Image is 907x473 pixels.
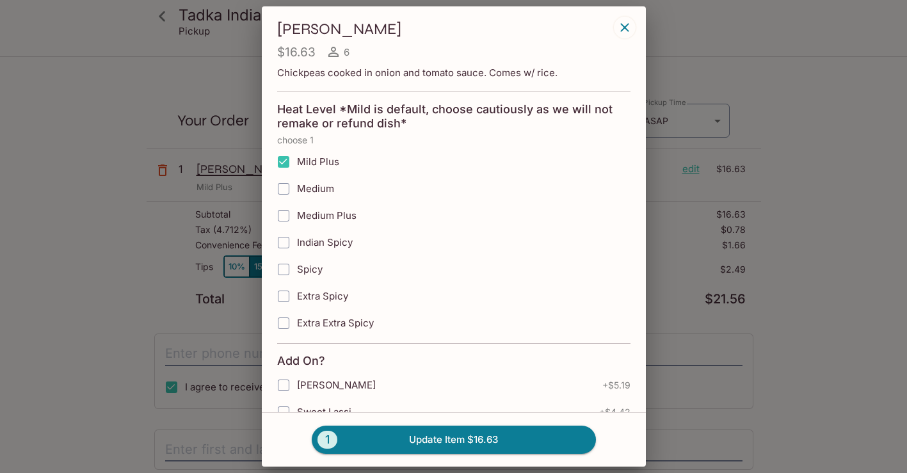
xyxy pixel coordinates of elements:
span: Extra Extra Spicy [297,317,374,329]
p: Chickpeas cooked in onion and tomato sauce. Comes w/ rice. [277,67,630,79]
button: 1Update Item $16.63 [312,426,596,454]
span: Spicy [297,263,323,275]
span: Indian Spicy [297,236,353,248]
p: choose 1 [277,135,630,145]
h3: [PERSON_NAME] [277,19,610,39]
h4: $16.63 [277,44,316,60]
h4: Heat Level *Mild is default, choose cautiously as we will not remake or refund dish* [277,102,630,131]
span: Mild Plus [297,156,339,168]
span: [PERSON_NAME] [297,379,376,391]
span: + $5.19 [602,380,630,390]
span: 1 [317,431,337,449]
span: Medium Plus [297,209,357,221]
span: + $4.42 [599,407,630,417]
span: 6 [344,46,349,58]
span: Extra Spicy [297,290,348,302]
span: Medium [297,182,334,195]
span: Sweet Lassi [297,406,351,418]
h4: Add On? [277,354,325,368]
